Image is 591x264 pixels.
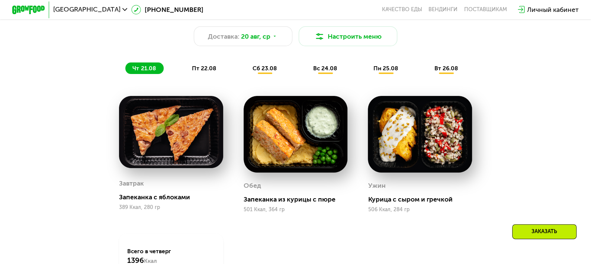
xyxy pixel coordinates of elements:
div: Завтрак [119,177,144,190]
a: Вендинги [428,6,457,13]
div: поставщикам [464,6,507,13]
a: Качество еды [382,6,422,13]
span: вт 26.08 [434,65,457,72]
span: чт 21.08 [132,65,155,72]
div: Запеканка из курицы с пюре [244,195,354,203]
div: Ужин [368,180,385,192]
span: пн 25.08 [373,65,398,72]
div: Запеканка с яблоками [119,193,229,201]
span: 20 авг, ср [241,32,270,41]
a: [PHONE_NUMBER] [131,5,203,15]
span: сб 23.08 [253,65,277,72]
div: 389 Ккал, 280 гр [119,205,223,210]
div: Личный кабинет [527,5,579,15]
span: вс 24.08 [313,65,337,72]
button: Настроить меню [299,26,397,46]
span: пт 22.08 [192,65,216,72]
span: Доставка: [208,32,240,41]
div: Обед [244,180,261,192]
div: Курица с сыром и гречкой [368,195,478,203]
div: 501 Ккал, 364 гр [244,207,348,213]
span: [GEOGRAPHIC_DATA] [53,6,120,13]
div: Заказать [512,224,576,239]
div: 506 Ккал, 284 гр [368,207,472,213]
